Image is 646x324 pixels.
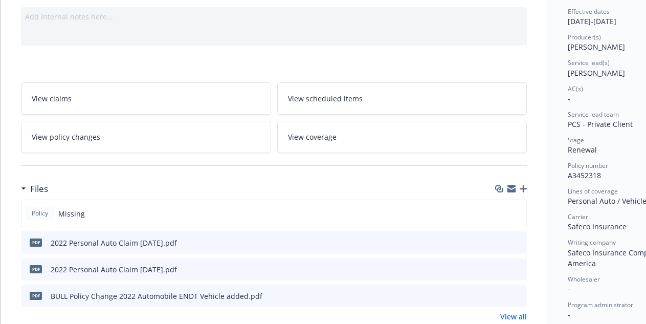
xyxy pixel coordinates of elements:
span: pdf [30,239,42,246]
span: Policy [30,209,50,218]
span: A3452318 [568,170,601,180]
span: Stage [568,136,584,144]
span: - [568,284,570,294]
button: download file [497,237,505,248]
span: Effective dates [568,7,610,16]
button: preview file [514,264,523,275]
span: [PERSON_NAME] [568,68,625,78]
span: Writing company [568,238,616,247]
span: Policy number [568,161,608,170]
span: Wholesaler [568,275,600,284]
button: download file [497,264,505,275]
a: View scheduled items [277,82,527,115]
span: Program administrator [568,300,633,309]
span: Carrier [568,212,588,221]
a: View claims [21,82,271,115]
span: - [568,94,570,103]
span: Service lead(s) [568,58,610,67]
button: preview file [514,291,523,301]
span: Missing [58,208,85,219]
span: AC(s) [568,84,583,93]
div: Files [21,182,48,196]
div: BULL Policy Change 2022 Automobile ENDT Vehicle added.pdf [51,291,262,301]
span: Renewal [568,145,597,155]
span: [PERSON_NAME] [568,42,625,52]
a: View all [500,311,527,322]
span: View policy changes [32,132,100,142]
h3: Files [30,182,48,196]
span: Service lead team [568,110,619,119]
span: Safeco Insurance [568,222,627,231]
span: View coverage [288,132,337,142]
span: PCS - Private Client [568,119,633,129]
button: preview file [514,237,523,248]
span: pdf [30,265,42,273]
a: View coverage [277,121,527,153]
span: Producer(s) [568,33,601,41]
div: 2022 Personal Auto Claim [DATE].pdf [51,264,177,275]
span: - [568,310,570,319]
div: 2022 Personal Auto Claim [DATE].pdf [51,237,177,248]
span: View claims [32,93,72,104]
span: View scheduled items [288,93,363,104]
div: Add internal notes here... [25,11,523,22]
a: View policy changes [21,121,271,153]
span: Lines of coverage [568,187,618,196]
button: download file [497,291,505,301]
span: pdf [30,292,42,299]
